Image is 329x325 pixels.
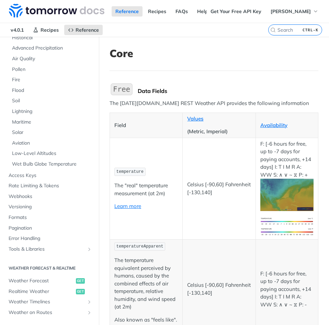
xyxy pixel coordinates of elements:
[187,128,251,136] p: (Metric, Imperial)
[9,117,94,127] a: Maritime
[5,297,94,307] a: Weather TimelinesShow subpages for Weather Timelines
[5,191,94,202] a: Webhooks
[87,299,92,305] button: Show subpages for Weather Timelines
[260,228,314,234] span: Expand image
[9,235,92,242] span: Error Handling
[12,150,92,157] span: Low-Level Altitudes
[9,172,92,179] span: Access Keys
[12,87,92,94] span: Flood
[5,233,94,244] a: Error Handling
[187,115,203,122] a: Values
[260,140,314,211] p: F: [-6 hours for free, up to -7 days for paying accounts, +14 days] I: T I M R A: WW S: ∧ ∨ ~ ⧖ P: +
[9,159,94,169] a: Wet Bulb Globe Temperature
[87,247,92,252] button: Show subpages for Tools & Libraries
[260,122,287,128] a: Availability
[114,203,141,209] a: Learn more
[138,87,318,94] div: Data Fields
[5,202,94,212] a: Versioning
[9,64,94,75] a: Pollen
[5,276,94,286] a: Weather Forecastget
[9,214,92,221] span: Formats
[5,212,94,223] a: Formats
[9,43,94,53] a: Advanced Precipitation
[12,55,92,62] span: Air Quality
[29,25,63,35] a: Recipes
[7,25,27,35] span: v4.0.1
[110,47,318,60] h1: Core
[260,218,314,224] span: Expand image
[271,8,311,14] span: [PERSON_NAME]
[5,307,94,318] a: Weather on RoutesShow subpages for Weather on Routes
[9,298,85,305] span: Weather Timelines
[9,225,92,232] span: Pagination
[260,270,314,309] p: F: [-6 hours for free, up to -7 days for paying accounts, +14 days] I: T I M R A: WW S: ∧ ∨ ~ ⧖ P: -
[12,161,92,168] span: Wet Bulb Globe Temperature
[9,4,104,18] img: Tomorrow.io Weather API Docs
[260,191,314,198] span: Expand image
[9,75,94,85] a: Fire
[87,310,92,315] button: Show subpages for Weather on Routes
[9,96,94,106] a: Soil
[116,169,144,174] span: temperature
[9,288,74,295] span: Realtime Weather
[12,119,92,126] span: Maritime
[114,316,178,324] p: Also known as "feels like".
[41,27,59,33] span: Recipes
[110,99,318,107] p: The [DATE][DOMAIN_NAME] REST Weather API provides the following information
[12,108,92,115] span: Lightning
[76,289,85,294] span: get
[12,66,92,73] span: Pollen
[12,34,92,41] span: Historical
[267,6,322,17] button: [PERSON_NAME]
[301,27,320,33] kbd: CTRL-K
[187,281,251,297] p: Celsius [-90,60] Fahrenheit [-130,140]
[112,6,143,17] a: Reference
[187,181,251,196] p: Celsius [-90,60] Fahrenheit [-130,140]
[12,140,92,147] span: Aviation
[270,27,276,33] svg: Search
[9,246,85,253] span: Tools & Libraries
[9,203,92,210] span: Versioning
[9,193,92,200] span: Webhooks
[12,129,92,136] span: Solar
[5,181,94,191] a: Rate Limiting & Tokens
[9,309,85,316] span: Weather on Routes
[144,6,170,17] a: Recipes
[172,6,192,17] a: FAQs
[9,182,92,189] span: Rate Limiting & Tokens
[12,76,92,83] span: Fire
[76,278,85,284] span: get
[116,244,163,249] span: temperatureApparent
[5,223,94,233] a: Pagination
[9,127,94,138] a: Solar
[12,97,92,104] span: Soil
[9,138,94,148] a: Aviation
[12,45,92,52] span: Advanced Precipitation
[9,54,94,64] a: Air Quality
[114,182,178,197] p: The "real" temperature measurement (at 2m)
[9,85,94,96] a: Flood
[64,25,103,35] a: Reference
[5,244,94,254] a: Tools & LibrariesShow subpages for Tools & Libraries
[5,170,94,181] a: Access Keys
[114,122,178,129] p: Field
[9,106,94,117] a: Lightning
[5,286,94,297] a: Realtime Weatherget
[5,265,94,271] h2: Weather Forecast & realtime
[9,33,94,43] a: Historical
[207,6,265,17] a: Get Your Free API Key
[193,6,229,17] a: Help Center
[9,277,74,284] span: Weather Forecast
[76,27,99,33] span: Reference
[114,256,178,311] p: The temperature equivalent perceived by humans, caused by the combined effects of air temperature...
[9,148,94,159] a: Low-Level Altitudes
